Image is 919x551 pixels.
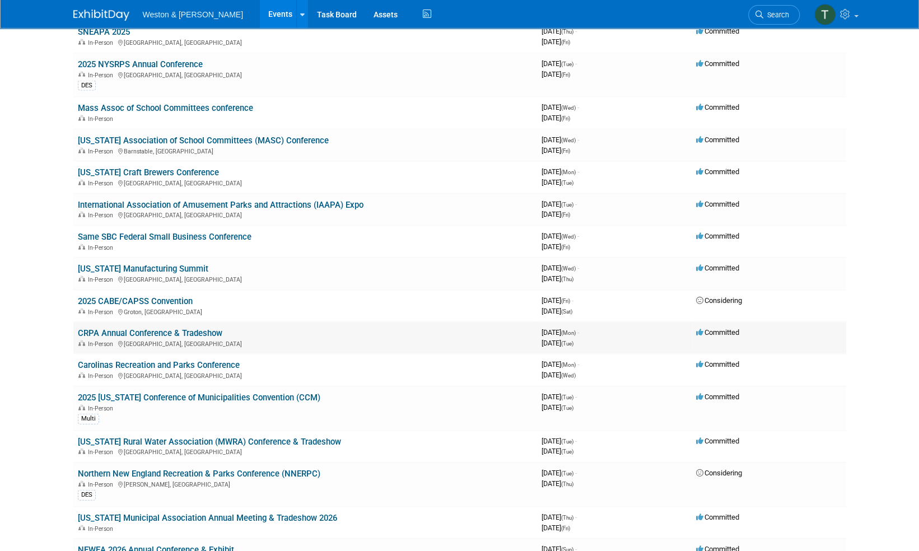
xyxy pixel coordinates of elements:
[561,148,570,154] span: (Fri)
[78,39,85,45] img: In-Person Event
[696,393,739,401] span: Committed
[542,114,570,122] span: [DATE]
[78,148,85,153] img: In-Person Event
[78,72,85,77] img: In-Person Event
[88,525,116,533] span: In-Person
[88,212,116,219] span: In-Person
[88,405,116,412] span: In-Person
[542,296,573,305] span: [DATE]
[561,298,570,304] span: (Fri)
[542,339,573,347] span: [DATE]
[561,265,576,272] span: (Wed)
[542,200,577,208] span: [DATE]
[561,29,573,35] span: (Thu)
[575,437,577,445] span: -
[561,115,570,122] span: (Fri)
[542,469,577,477] span: [DATE]
[575,59,577,68] span: -
[542,371,576,379] span: [DATE]
[561,309,572,315] span: (Sat)
[78,200,363,210] a: International Association of Amusement Parks and Attractions (IAAPA) Expo
[78,437,341,447] a: [US_STATE] Rural Water Association (MWRA) Conference & Tradeshow
[78,525,85,531] img: In-Person Event
[78,38,533,46] div: [GEOGRAPHIC_DATA], [GEOGRAPHIC_DATA]
[542,178,573,186] span: [DATE]
[78,115,85,121] img: In-Person Event
[561,438,573,445] span: (Tue)
[78,146,533,155] div: Barnstable, [GEOGRAPHIC_DATA]
[542,59,577,68] span: [DATE]
[88,481,116,488] span: In-Person
[78,513,337,523] a: [US_STATE] Municipal Association Annual Meeting & Tradeshow 2026
[78,469,320,479] a: Northern New England Recreation & Parks Conference (NNERPC)
[542,513,577,521] span: [DATE]
[78,481,85,487] img: In-Person Event
[814,4,836,25] img: Theresa Neri-Miller
[78,328,222,338] a: CRPA Annual Conference & Tradeshow
[696,200,739,208] span: Committed
[88,309,116,316] span: In-Person
[542,307,572,315] span: [DATE]
[78,449,85,454] img: In-Person Event
[748,5,800,25] a: Search
[78,479,533,488] div: [PERSON_NAME], [GEOGRAPHIC_DATA]
[542,210,570,218] span: [DATE]
[542,479,573,488] span: [DATE]
[88,39,116,46] span: In-Person
[577,264,579,272] span: -
[575,27,577,35] span: -
[696,167,739,176] span: Committed
[561,515,573,521] span: (Thu)
[88,276,116,283] span: In-Person
[78,59,203,69] a: 2025 NYSRPS Annual Conference
[577,328,579,337] span: -
[88,372,116,380] span: In-Person
[575,469,577,477] span: -
[542,393,577,401] span: [DATE]
[78,296,193,306] a: 2025 CABE/CAPSS Convention
[561,72,570,78] span: (Fri)
[575,513,577,521] span: -
[542,38,570,46] span: [DATE]
[88,180,116,187] span: In-Person
[696,360,739,368] span: Committed
[78,232,251,242] a: Same SBC Federal Small Business Conference
[78,405,85,410] img: In-Person Event
[88,340,116,348] span: In-Person
[561,525,570,531] span: (Fri)
[542,403,573,412] span: [DATE]
[78,339,533,348] div: [GEOGRAPHIC_DATA], [GEOGRAPHIC_DATA]
[561,180,573,186] span: (Tue)
[78,447,533,456] div: [GEOGRAPHIC_DATA], [GEOGRAPHIC_DATA]
[575,393,577,401] span: -
[696,103,739,111] span: Committed
[561,244,570,250] span: (Fri)
[78,340,85,346] img: In-Person Event
[696,136,739,144] span: Committed
[561,276,573,282] span: (Thu)
[561,372,576,379] span: (Wed)
[696,296,742,305] span: Considering
[696,264,739,272] span: Committed
[542,524,570,532] span: [DATE]
[78,360,240,370] a: Carolinas Recreation and Parks Conference
[561,481,573,487] span: (Thu)
[696,469,742,477] span: Considering
[542,70,570,78] span: [DATE]
[561,169,576,175] span: (Mon)
[696,513,739,521] span: Committed
[78,180,85,185] img: In-Person Event
[73,10,129,21] img: ExhibitDay
[561,39,570,45] span: (Fri)
[542,167,579,176] span: [DATE]
[696,437,739,445] span: Committed
[577,103,579,111] span: -
[88,72,116,79] span: In-Person
[696,59,739,68] span: Committed
[78,393,320,403] a: 2025 [US_STATE] Conference of Municipalities Convention (CCM)
[78,167,219,178] a: [US_STATE] Craft Brewers Conference
[561,202,573,208] span: (Tue)
[78,210,533,219] div: [GEOGRAPHIC_DATA], [GEOGRAPHIC_DATA]
[577,360,579,368] span: -
[561,340,573,347] span: (Tue)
